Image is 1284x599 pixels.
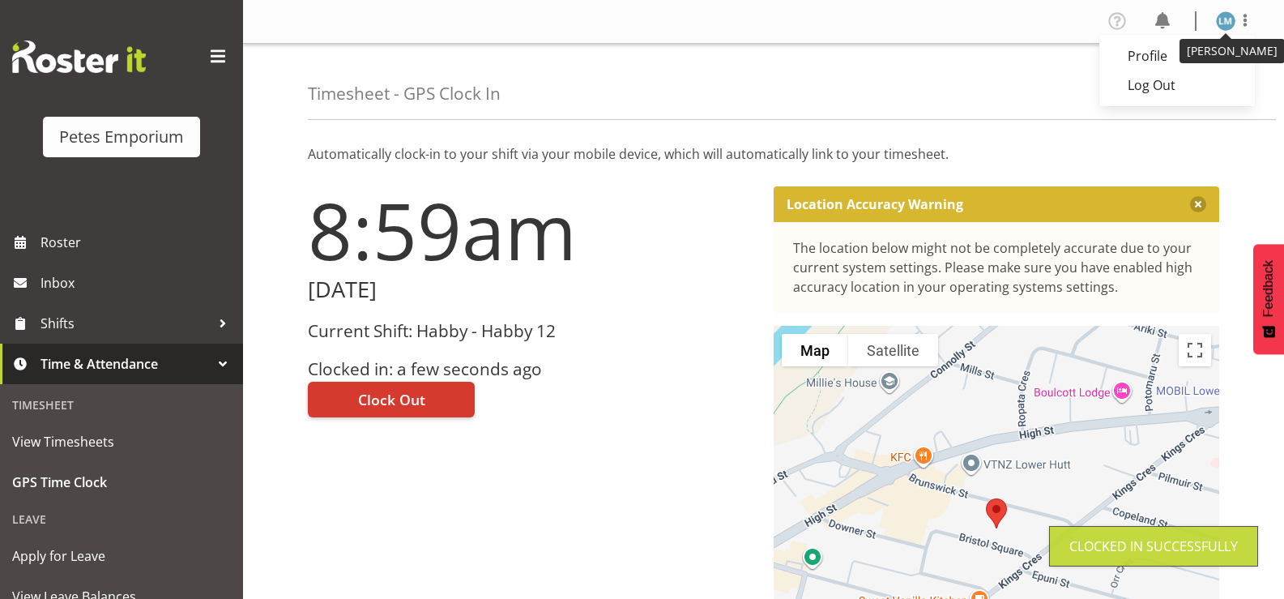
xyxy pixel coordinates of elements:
[41,352,211,376] span: Time & Attendance
[1216,11,1235,31] img: lianne-morete5410.jpg
[308,186,754,274] h1: 8:59am
[308,84,501,103] h4: Timesheet - GPS Clock In
[1261,260,1276,317] span: Feedback
[41,311,211,336] span: Shifts
[12,470,231,494] span: GPS Time Clock
[358,389,425,410] span: Clock Out
[1190,196,1206,212] button: Close message
[308,382,475,417] button: Clock Out
[793,238,1201,297] div: The location below might not be completely accurate due to your current system settings. Please m...
[782,334,848,366] button: Show street map
[4,421,239,462] a: View Timesheets
[308,144,1219,164] p: Automatically clock-in to your shift via your mobile device, which will automatically link to you...
[41,230,235,255] span: Roster
[1099,41,1255,71] a: Profile
[12,41,146,73] img: Rosterit website logo
[12,544,231,568] span: Apply for Leave
[4,536,239,576] a: Apply for Leave
[308,322,754,340] h3: Current Shift: Habby - Habby 12
[4,503,239,536] div: Leave
[4,462,239,503] a: GPS Time Clock
[41,271,235,295] span: Inbox
[308,277,754,302] h2: [DATE]
[1069,537,1238,556] div: Clocked in Successfully
[1179,334,1211,366] button: Toggle fullscreen view
[848,334,938,366] button: Show satellite imagery
[4,388,239,421] div: Timesheet
[12,430,231,454] span: View Timesheets
[1253,244,1284,354] button: Feedback - Show survey
[1099,71,1255,100] a: Log Out
[308,360,754,379] h3: Clocked in: a few seconds ago
[59,125,184,149] div: Petes Emporium
[787,196,963,212] p: Location Accuracy Warning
